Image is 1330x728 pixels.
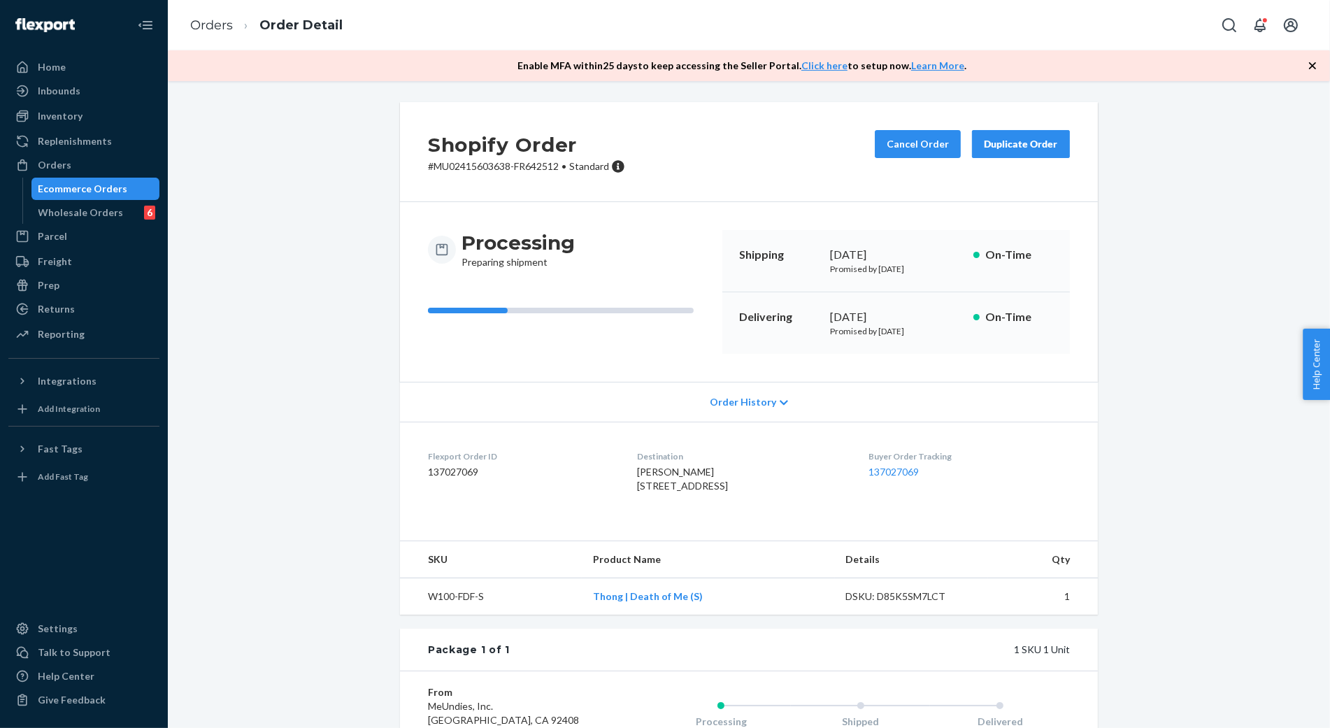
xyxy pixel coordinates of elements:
div: Inventory [38,109,83,123]
dd: 137027069 [428,465,615,479]
dt: From [428,685,595,699]
div: [DATE] [830,247,962,263]
button: Duplicate Order [972,130,1070,158]
span: [PERSON_NAME] [STREET_ADDRESS] [637,466,728,492]
button: Help Center [1303,329,1330,400]
a: Thong | Death of Me (S) [593,590,703,602]
p: On-Time [985,247,1053,263]
div: Orders [38,158,71,172]
a: Returns [8,298,159,320]
span: Standard [569,160,609,172]
div: Returns [38,302,75,316]
div: Preparing shipment [462,230,575,269]
p: Delivering [739,309,819,325]
p: Shipping [739,247,819,263]
p: Promised by [DATE] [830,263,962,275]
div: Help Center [38,669,94,683]
button: Cancel Order [875,130,961,158]
a: Reporting [8,323,159,345]
button: Open notifications [1246,11,1274,39]
th: Product Name [582,541,834,578]
span: • [562,160,566,172]
a: Help Center [8,665,159,687]
a: Prep [8,274,159,297]
p: Promised by [DATE] [830,325,962,337]
span: MeUndies, Inc. [GEOGRAPHIC_DATA], CA 92408 [428,700,579,726]
div: Replenishments [38,134,112,148]
div: Add Integration [38,403,100,415]
button: Fast Tags [8,438,159,460]
button: Open Search Box [1215,11,1243,39]
button: Close Navigation [131,11,159,39]
a: Add Fast Tag [8,466,159,488]
div: Freight [38,255,72,269]
a: Freight [8,250,159,273]
dt: Destination [637,450,845,462]
div: Fast Tags [38,442,83,456]
div: [DATE] [830,309,962,325]
h2: Shopify Order [428,130,625,159]
div: 1 SKU 1 Unit [510,643,1070,657]
p: # MU02415603638-FR642512 [428,159,625,173]
div: Talk to Support [38,645,110,659]
a: Ecommerce Orders [31,178,160,200]
button: Open account menu [1277,11,1305,39]
a: Wholesale Orders6 [31,201,160,224]
img: Flexport logo [15,18,75,32]
div: Duplicate Order [984,137,1058,151]
div: Inbounds [38,84,80,98]
div: Parcel [38,229,67,243]
button: Give Feedback [8,689,159,711]
a: Click here [801,59,848,71]
div: DSKU: D85K5SM7LCT [846,590,978,604]
th: Details [835,541,989,578]
div: Home [38,60,66,74]
a: Inbounds [8,80,159,102]
a: Home [8,56,159,78]
div: Settings [38,622,78,636]
div: Wholesale Orders [38,206,124,220]
a: Settings [8,618,159,640]
div: Integrations [38,374,96,388]
a: 137027069 [868,466,919,478]
a: Orders [190,17,233,33]
th: Qty [988,541,1098,578]
a: Order Detail [259,17,343,33]
div: Package 1 of 1 [428,643,510,657]
p: Enable MFA within 25 days to keep accessing the Seller Portal. to setup now. . [517,59,966,73]
div: Ecommerce Orders [38,182,128,196]
ol: breadcrumbs [179,5,354,46]
a: Inventory [8,105,159,127]
a: Orders [8,154,159,176]
dt: Buyer Order Tracking [868,450,1070,462]
div: Give Feedback [38,693,106,707]
a: Learn More [911,59,964,71]
div: Add Fast Tag [38,471,88,483]
a: Talk to Support [8,641,159,664]
div: Reporting [38,327,85,341]
button: Integrations [8,370,159,392]
div: Prep [38,278,59,292]
div: 6 [144,206,155,220]
p: On-Time [985,309,1053,325]
td: W100-FDF-S [400,578,582,615]
td: 1 [988,578,1098,615]
a: Add Integration [8,398,159,420]
dt: Flexport Order ID [428,450,615,462]
span: Order History [710,395,776,409]
a: Parcel [8,225,159,248]
a: Replenishments [8,130,159,152]
h3: Processing [462,230,575,255]
th: SKU [400,541,582,578]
